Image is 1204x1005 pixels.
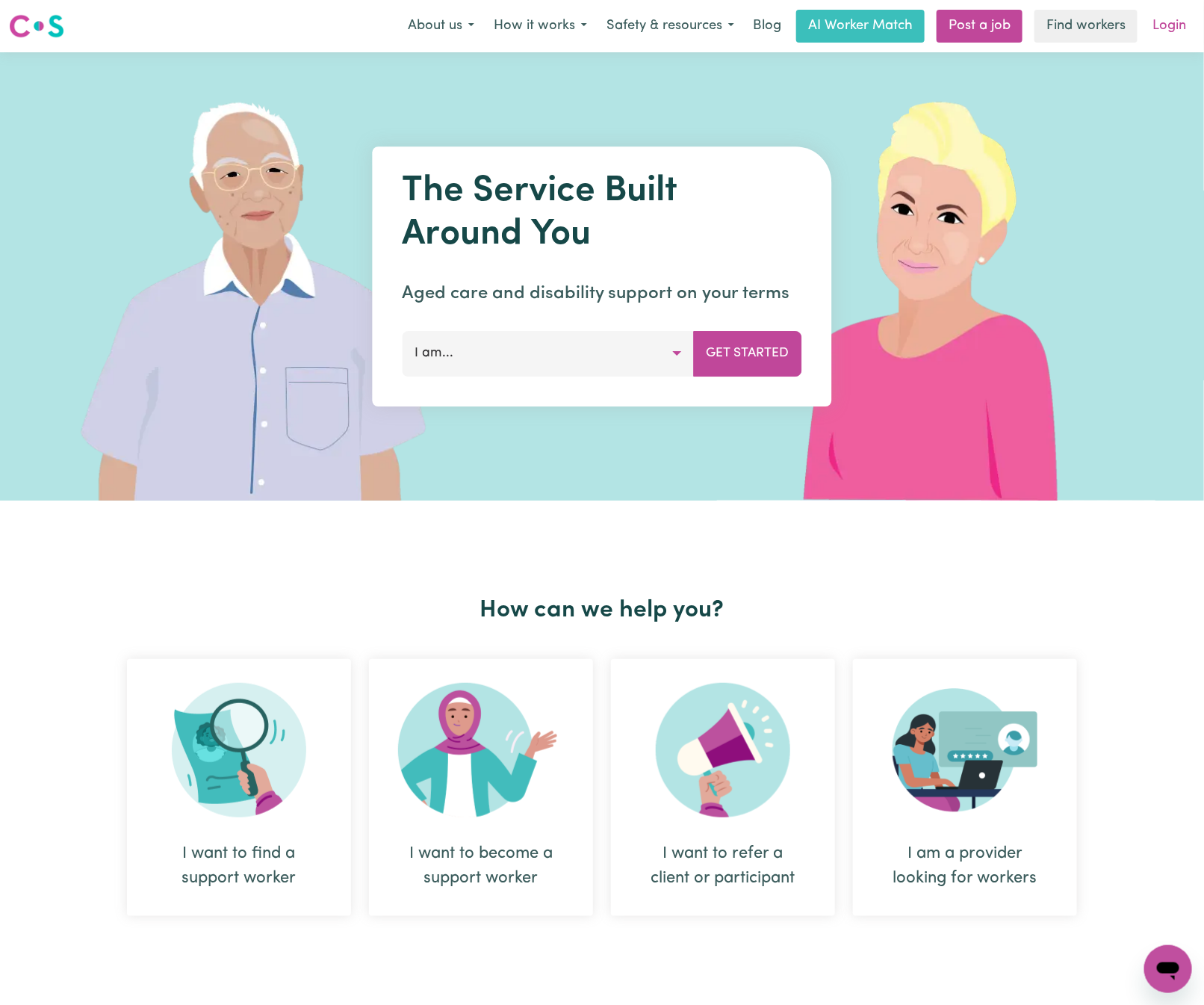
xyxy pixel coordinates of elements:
div: I want to become a support worker [405,841,557,891]
a: AI Worker Match [796,10,925,43]
div: I am a provider looking for workers [853,659,1077,916]
img: Become Worker [398,683,564,817]
h2: How can we help you? [118,596,1086,625]
button: About us [398,10,484,42]
button: Get Started [694,331,802,376]
div: I want to refer a client or participant [611,659,835,916]
div: I want to find a support worker [163,841,315,891]
a: Login [1144,10,1195,43]
div: I am a provider looking for workers [889,841,1041,891]
div: I want to find a support worker [127,659,351,916]
button: I am... [403,331,695,376]
a: Careseekers logo [9,9,64,43]
a: Post a job [937,10,1023,43]
h1: The Service Built Around You [403,170,802,256]
iframe: Button to launch messaging window [1144,945,1192,993]
img: Provider [893,683,1037,817]
button: Safety & resources [597,10,744,42]
a: Blog [744,10,790,43]
img: Careseekers logo [9,13,64,40]
img: Search [172,683,306,817]
button: How it works [484,10,597,42]
a: Find workers [1034,10,1138,43]
img: Refer [656,683,790,817]
p: Aged care and disability support on your terms [403,280,802,307]
div: I want to refer a client or participant [647,841,799,891]
div: I want to become a support worker [369,659,593,916]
